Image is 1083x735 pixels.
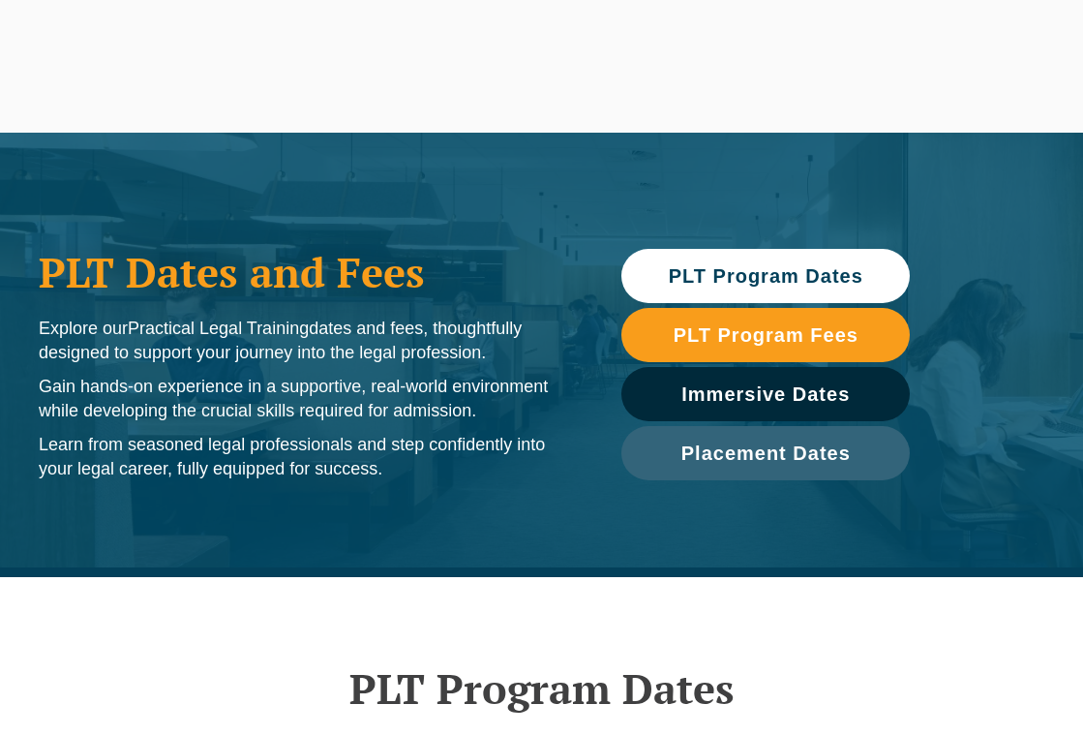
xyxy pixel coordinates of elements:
[669,266,863,286] span: PLT Program Dates
[681,444,851,463] span: Placement Dates
[681,384,850,404] span: Immersive Dates
[128,319,309,338] span: Practical Legal Training
[621,367,910,421] a: Immersive Dates
[39,433,583,481] p: Learn from seasoned legal professionals and step confidently into your legal career, fully equipp...
[39,248,583,296] h1: PLT Dates and Fees
[621,426,910,480] a: Placement Dates
[19,664,1064,713] h2: PLT Program Dates
[621,249,910,303] a: PLT Program Dates
[39,317,583,365] p: Explore our dates and fees, thoughtfully designed to support your journey into the legal profession.
[621,308,910,362] a: PLT Program Fees
[39,375,583,423] p: Gain hands-on experience in a supportive, real-world environment while developing the crucial ski...
[674,325,858,345] span: PLT Program Fees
